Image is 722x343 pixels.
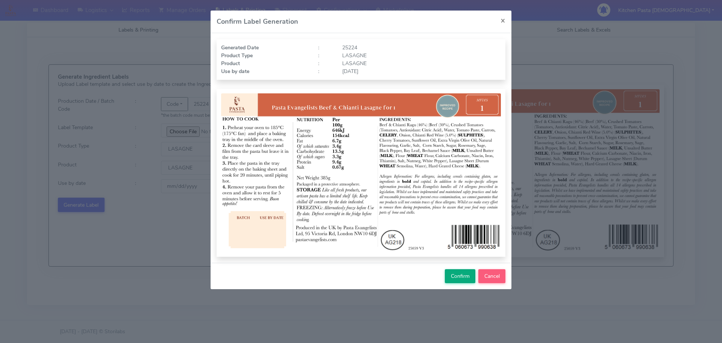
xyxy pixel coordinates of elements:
[494,11,511,30] button: Close
[451,273,470,280] span: Confirm
[312,67,337,75] div: :
[221,52,253,59] strong: Product Type
[221,68,249,75] strong: Use by date
[217,17,298,27] h4: Confirm Label Generation
[501,15,505,26] span: ×
[221,93,501,252] img: Label Preview
[312,52,337,59] div: :
[337,52,507,59] div: LASAGNE
[337,59,507,67] div: LASAGNE
[337,44,507,52] div: 25224
[337,67,507,75] div: [DATE]
[478,269,505,283] button: Cancel
[445,269,475,283] button: Confirm
[221,44,259,51] strong: Generated Date
[221,60,240,67] strong: Product
[312,59,337,67] div: :
[312,44,337,52] div: :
